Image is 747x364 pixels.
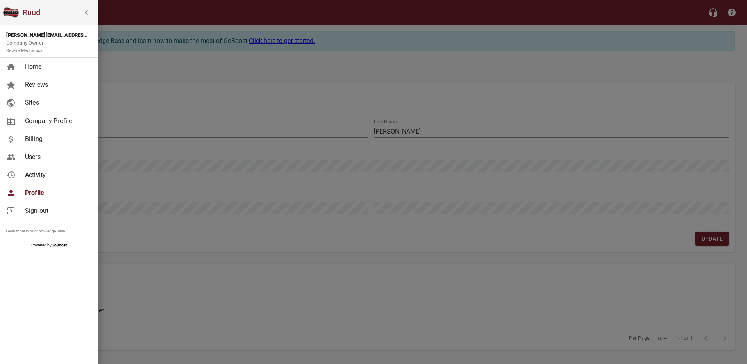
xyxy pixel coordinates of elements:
iframe: Chat [576,77,741,358]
